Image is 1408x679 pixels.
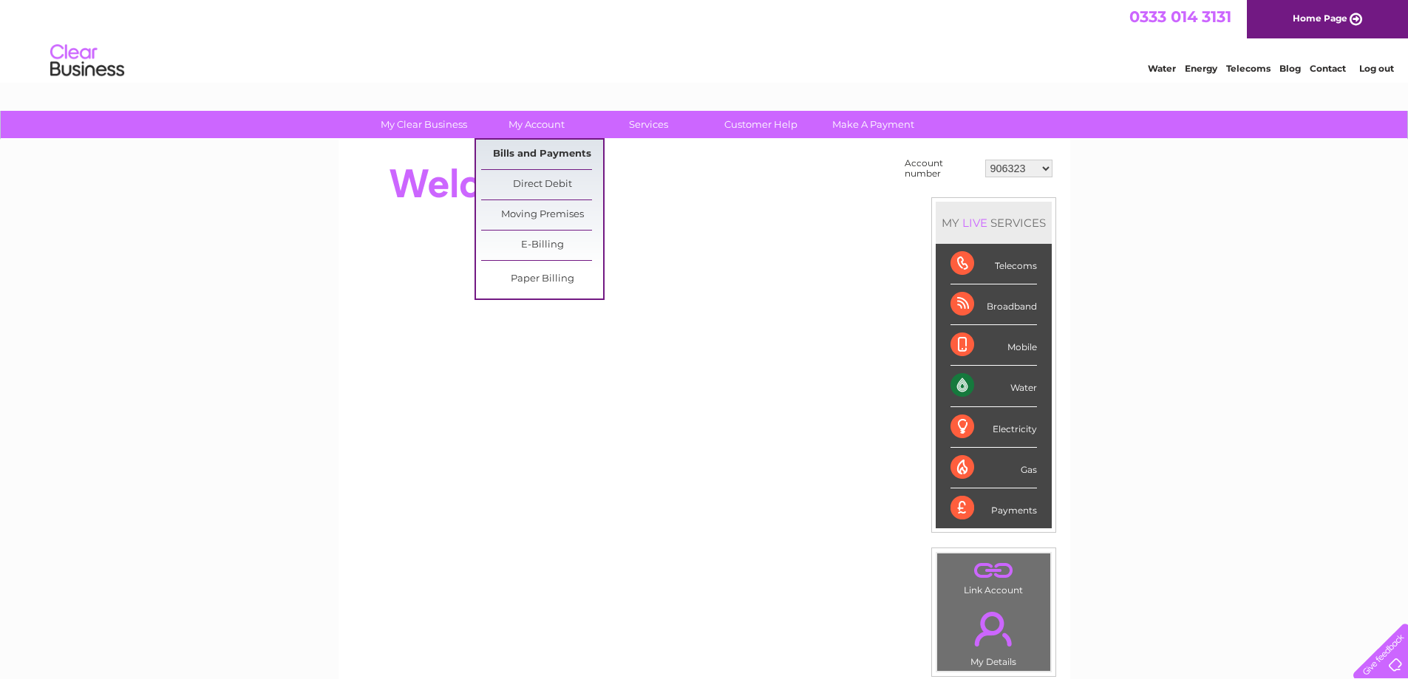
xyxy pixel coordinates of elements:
[481,265,603,294] a: Paper Billing
[481,170,603,199] a: Direct Debit
[936,202,1052,244] div: MY SERVICES
[1226,63,1271,74] a: Telecoms
[950,448,1037,488] div: Gas
[356,8,1054,72] div: Clear Business is a trading name of Verastar Limited (registered in [GEOGRAPHIC_DATA] No. 3667643...
[901,154,982,182] td: Account number
[588,111,710,138] a: Services
[936,553,1051,599] td: Link Account
[959,216,990,230] div: LIVE
[950,366,1037,406] div: Water
[950,488,1037,528] div: Payments
[941,603,1047,655] a: .
[936,599,1051,672] td: My Details
[1279,63,1301,74] a: Blog
[481,231,603,260] a: E-Billing
[481,200,603,230] a: Moving Premises
[1148,63,1176,74] a: Water
[812,111,934,138] a: Make A Payment
[950,284,1037,325] div: Broadband
[50,38,125,83] img: logo.png
[1310,63,1346,74] a: Contact
[941,557,1047,583] a: .
[950,407,1037,448] div: Electricity
[1129,7,1231,26] a: 0333 014 3131
[481,140,603,169] a: Bills and Payments
[700,111,822,138] a: Customer Help
[950,244,1037,284] div: Telecoms
[1359,63,1394,74] a: Log out
[363,111,485,138] a: My Clear Business
[475,111,597,138] a: My Account
[1185,63,1217,74] a: Energy
[950,325,1037,366] div: Mobile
